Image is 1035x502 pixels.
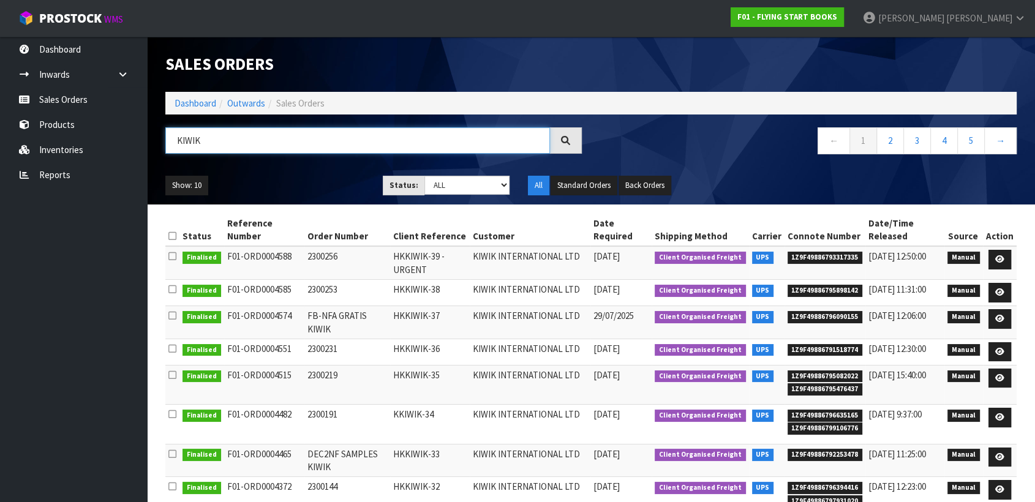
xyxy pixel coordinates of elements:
span: Sales Orders [276,97,325,109]
td: HKKIWIK-36 [390,339,470,365]
span: 1Z9F49886795082022 [788,370,863,383]
a: Dashboard [175,97,216,109]
span: Manual [947,449,980,461]
span: [DATE] [593,448,620,460]
button: Show: 10 [165,176,208,195]
td: 2300253 [304,280,390,306]
th: Shipping Method [652,214,749,247]
span: [DATE] 15:40:00 [868,369,926,381]
img: cube-alt.png [18,10,34,26]
span: Client Organised Freight [655,311,746,323]
th: Order Number [304,214,390,247]
span: 1Z9F49886793317335 [788,252,863,264]
td: HKKIWIK-38 [390,280,470,306]
span: Client Organised Freight [655,370,746,383]
span: Finalised [183,285,221,297]
span: Finalised [183,252,221,264]
span: Manual [947,252,980,264]
td: HKKIWIK-39 - URGENT [390,246,470,279]
span: Manual [947,311,980,323]
span: Client Organised Freight [655,344,746,356]
span: Client Organised Freight [655,482,746,494]
th: Reference Number [224,214,305,247]
span: [DATE] [593,250,620,262]
span: 1Z9F49886791518774 [788,344,863,356]
td: F01-ORD0004515 [224,365,305,404]
span: Finalised [183,482,221,494]
span: 29/07/2025 [593,310,634,321]
a: → [984,127,1017,154]
th: Action [983,214,1017,247]
span: [PERSON_NAME] [878,12,944,24]
span: [DATE] 12:06:00 [868,310,926,321]
span: UPS [752,449,774,461]
span: Finalised [183,449,221,461]
span: UPS [752,410,774,422]
span: [DATE] 12:30:00 [868,343,926,354]
td: 2300231 [304,339,390,365]
span: [DATE] 12:23:00 [868,481,926,492]
span: Manual [947,370,980,383]
span: Manual [947,344,980,356]
span: [DATE] [593,283,620,295]
td: FB-NFA GRATIS KIWIK [304,306,390,339]
td: F01-ORD0004585 [224,280,305,306]
td: HKKIWIK-37 [390,306,470,339]
input: Search sales orders [165,127,550,154]
a: 5 [957,127,985,154]
span: 1Z9F49886796394416 [788,482,863,494]
a: 3 [903,127,931,154]
button: Standard Orders [551,176,617,195]
span: [DATE] [593,481,620,492]
span: [PERSON_NAME] [946,12,1012,24]
th: Connote Number [785,214,866,247]
span: Finalised [183,344,221,356]
th: Date/Time Released [865,214,944,247]
span: Finalised [183,311,221,323]
span: Manual [947,285,980,297]
td: F01-ORD0004574 [224,306,305,339]
th: Source [944,214,983,247]
span: UPS [752,252,774,264]
th: Carrier [749,214,785,247]
span: UPS [752,344,774,356]
th: Customer [470,214,590,247]
span: [DATE] [593,408,620,420]
span: ProStock [39,10,102,26]
span: [DATE] 11:31:00 [868,283,926,295]
a: ← [818,127,850,154]
strong: Status: [390,180,418,190]
span: UPS [752,482,774,494]
td: KIWIK INTERNATIONAL LTD [470,365,590,404]
span: 1Z9F49886795898142 [788,285,863,297]
span: [DATE] 11:25:00 [868,448,926,460]
span: UPS [752,285,774,297]
span: Client Organised Freight [655,410,746,422]
span: [DATE] [593,343,620,354]
td: F01-ORD0004465 [224,444,305,477]
button: All [528,176,549,195]
span: 1Z9F49886796635165 [788,410,863,422]
td: HKKIWIK-33 [390,444,470,477]
span: Client Organised Freight [655,252,746,264]
td: F01-ORD0004551 [224,339,305,365]
a: 1 [849,127,877,154]
th: Client Reference [390,214,470,247]
td: 2300219 [304,365,390,404]
span: Finalised [183,370,221,383]
small: WMS [104,13,123,25]
td: KIWIK INTERNATIONAL LTD [470,246,590,279]
th: Status [179,214,224,247]
th: Date Required [590,214,652,247]
span: 1Z9F49886795476437 [788,383,863,395]
td: 2300256 [304,246,390,279]
span: [DATE] 9:37:00 [868,408,922,420]
a: 2 [876,127,904,154]
span: Finalised [183,410,221,422]
td: KKIWIK-34 [390,405,470,444]
td: F01-ORD0004482 [224,405,305,444]
span: UPS [752,311,774,323]
span: Manual [947,482,980,494]
td: HKKIWIK-35 [390,365,470,404]
td: KIWIK INTERNATIONAL LTD [470,444,590,477]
